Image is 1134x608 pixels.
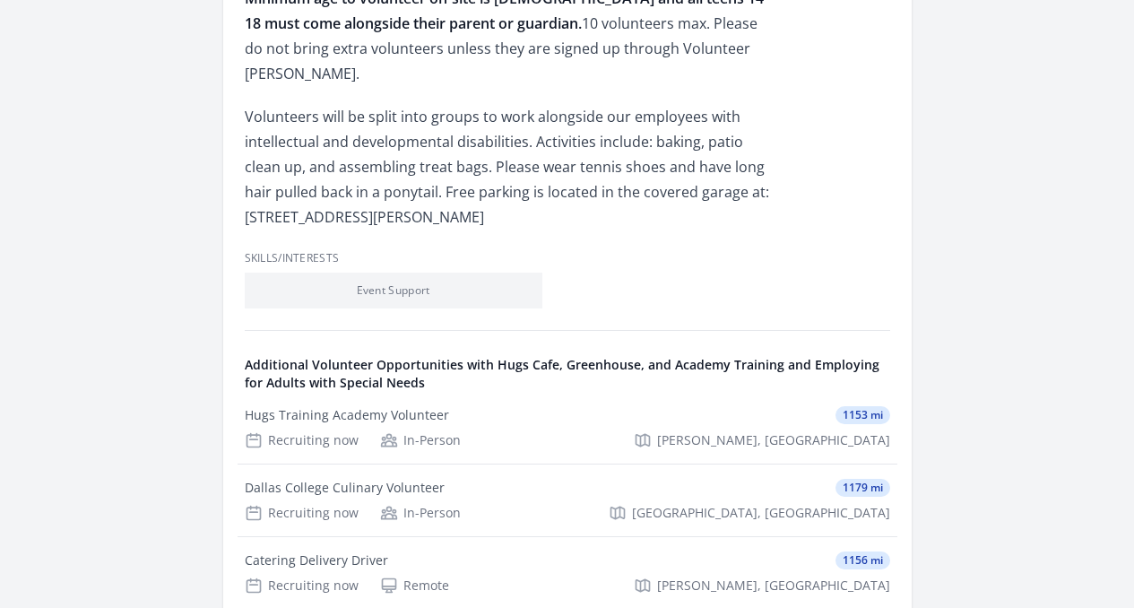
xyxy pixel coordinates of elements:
[245,406,449,424] div: Hugs Training Academy Volunteer
[245,104,769,230] p: Volunteers will be split into groups to work alongside our employees with intellectual and develo...
[245,251,890,265] h3: Skills/Interests
[632,504,890,522] span: [GEOGRAPHIC_DATA], [GEOGRAPHIC_DATA]
[245,273,542,308] li: Event Support
[657,577,890,595] span: [PERSON_NAME], [GEOGRAPHIC_DATA]
[245,479,445,497] div: Dallas College Culinary Volunteer
[238,465,897,536] a: Dallas College Culinary Volunteer 1179 mi Recruiting now In-Person [GEOGRAPHIC_DATA], [GEOGRAPHIC...
[835,552,890,569] span: 1156 mi
[245,552,388,569] div: Catering Delivery Driver
[380,431,461,449] div: In-Person
[657,431,890,449] span: [PERSON_NAME], [GEOGRAPHIC_DATA]
[245,356,890,392] h4: Additional Volunteer Opportunities with Hugs Cafe, Greenhouse, and Academy Training and Employing...
[245,431,359,449] div: Recruiting now
[245,577,359,595] div: Recruiting now
[380,504,461,522] div: In-Person
[238,392,897,464] a: Hugs Training Academy Volunteer 1153 mi Recruiting now In-Person [PERSON_NAME], [GEOGRAPHIC_DATA]
[245,504,359,522] div: Recruiting now
[380,577,449,595] div: Remote
[835,479,890,497] span: 1179 mi
[835,406,890,424] span: 1153 mi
